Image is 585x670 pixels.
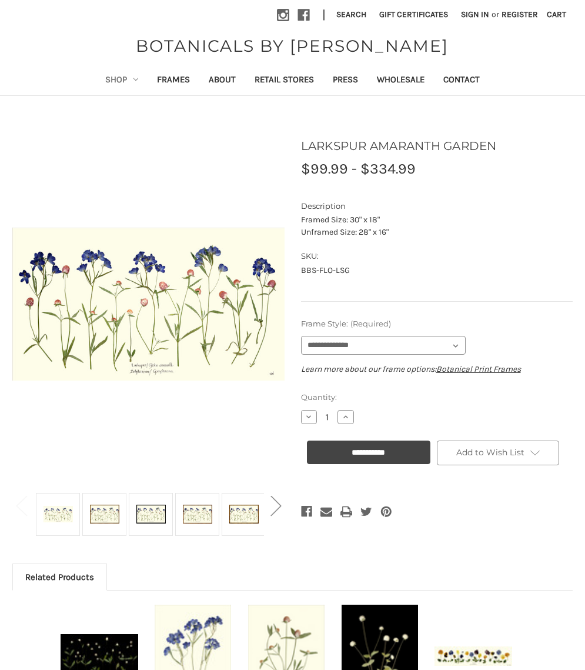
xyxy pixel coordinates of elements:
[136,495,166,534] img: Black Frame
[490,8,500,21] span: or
[437,441,559,465] a: Add to Wish List
[301,160,416,177] span: $99.99 - $334.99
[148,66,199,95] a: Frames
[301,251,570,262] dt: SKU:
[301,214,573,238] p: Framed Size: 30" x 18" Unframed Size: 28" x 16"
[434,66,489,95] a: Contact
[434,646,512,666] img: Unframed
[340,504,352,520] a: Print
[183,495,212,534] img: Burlewood Frame
[12,125,285,484] img: Unframed
[245,66,323,95] a: Retail Stores
[199,66,245,95] a: About
[229,495,259,534] img: Gold Bamboo Frame
[301,363,573,375] p: Learn more about our frame options:
[318,6,330,25] li: |
[301,137,573,155] h1: LARKSPUR AMARANTH GARDEN
[436,364,521,374] a: Botanical Print Frames
[301,201,570,212] dt: Description
[301,318,573,330] label: Frame Style:
[90,495,119,534] img: Antique Gold Frame
[350,319,391,328] small: (Required)
[130,34,454,58] a: BOTANICALS BY [PERSON_NAME]
[9,488,33,524] button: Go to slide 2 of 2
[323,66,367,95] a: Press
[301,264,573,276] dd: BBS-FLO-LSG
[96,66,148,95] a: Shop
[264,488,288,524] button: Go to slide 2 of 2
[301,392,573,404] label: Quantity:
[547,9,566,19] span: Cart
[456,447,524,458] span: Add to Wish List
[44,495,73,534] img: Unframed
[367,66,434,95] a: Wholesale
[13,564,106,590] a: Related Products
